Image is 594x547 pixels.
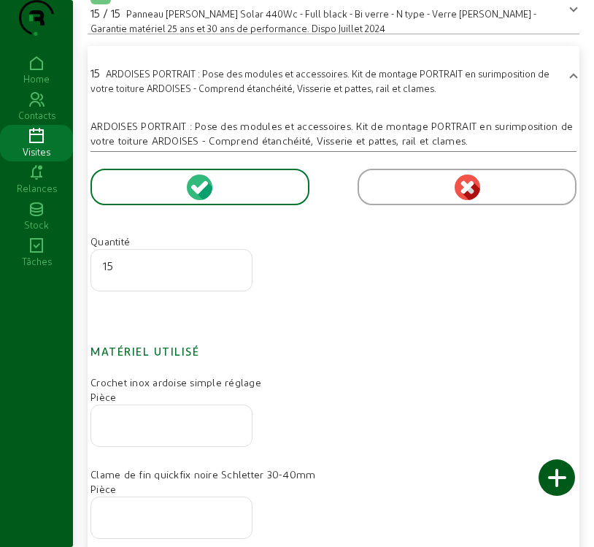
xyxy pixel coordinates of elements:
[90,376,261,389] span: Crochet inox ardoise simple réglage
[90,468,315,481] span: Clame de fin quickfix noire Schletter 30-40mm
[90,119,576,148] div: ARDOISES PORTRAIT : Pose des modules et accessoires. Kit de montage PORTRAIT en surimposition de ...
[90,8,536,34] span: Panneau [PERSON_NAME] Solar 440Wc - Full black - Bi verre - N type - Verre [PERSON_NAME] - Garant...
[90,321,576,360] h2: Matériel utilisé
[90,391,116,403] span: Pièce
[90,68,549,93] span: ARDOISES PORTRAIT : Pose des modules et accessoires. Kit de montage PORTRAIT en surimposition de ...
[90,6,120,20] span: 15 / 15
[90,483,116,495] span: Pièce
[90,66,100,80] span: 15
[88,52,579,104] mat-expansion-panel-header: 15ARDOISES PORTRAIT : Pose des modules et accessoires. Kit de montage PORTRAIT en surimposition d...
[90,235,130,248] span: Quantité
